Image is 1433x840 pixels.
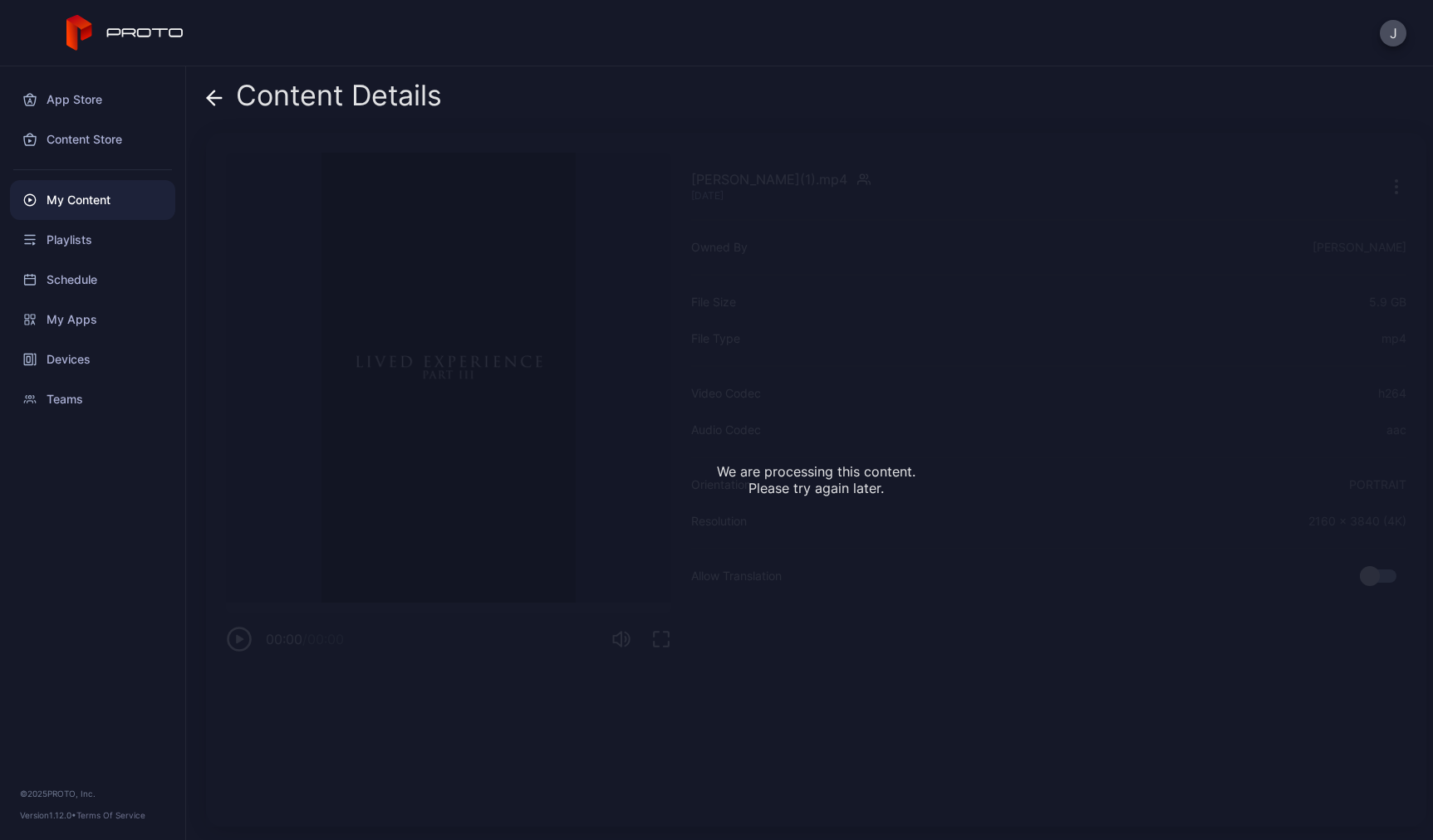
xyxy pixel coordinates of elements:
a: My Apps [10,300,175,339]
button: J [1380,20,1406,46]
a: Playlists [10,220,175,260]
a: Devices [10,339,175,379]
a: Terms Of Service [76,810,145,820]
a: My Content [10,180,175,220]
a: Schedule [10,260,175,300]
div: © 2025 PROTO, Inc. [20,787,165,800]
a: Teams [10,379,175,419]
a: App Store [10,80,175,120]
span: Version 1.12.0 • [20,810,76,820]
div: Content Details [206,80,442,120]
a: Content Store [10,120,175,159]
